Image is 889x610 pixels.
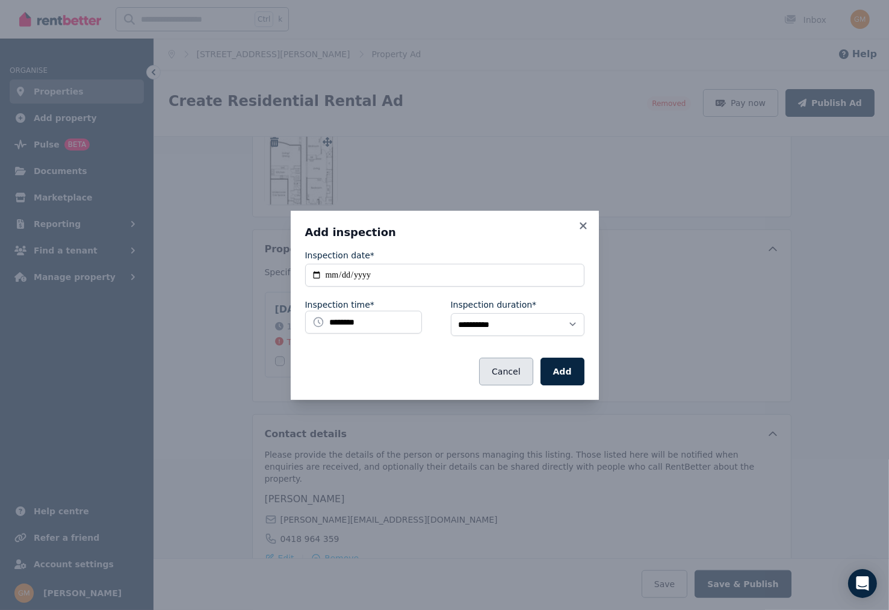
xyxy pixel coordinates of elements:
[848,569,877,598] div: Open Intercom Messenger
[451,299,537,311] label: Inspection duration*
[305,299,374,311] label: Inspection time*
[479,358,533,385] button: Cancel
[305,225,584,240] h3: Add inspection
[305,249,374,261] label: Inspection date*
[541,358,584,385] button: Add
